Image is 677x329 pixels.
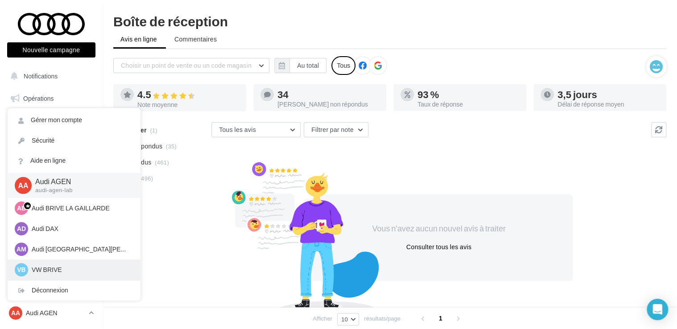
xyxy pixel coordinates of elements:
[362,223,516,234] div: Vous n'avez aucun nouvel avis à traiter
[17,265,25,274] span: VB
[8,151,140,171] a: Aide en ligne
[174,35,217,44] span: Commentaires
[5,89,97,108] a: Opérations
[5,134,97,153] a: Visibilité en ligne
[7,42,95,58] button: Nouvelle campagne
[341,316,348,323] span: 10
[403,242,475,252] button: Consulter tous les avis
[8,131,140,151] a: Sécurité
[8,110,140,130] a: Gérer mon compte
[17,204,26,213] span: AB
[5,67,94,86] button: Notifications
[113,58,269,73] button: Choisir un point de vente ou un code magasin
[139,175,153,182] span: (496)
[32,204,130,213] p: Audi BRIVE LA GAILLARDE
[277,90,379,99] div: 34
[5,178,97,197] a: Médiathèque
[433,311,448,325] span: 1
[417,90,519,99] div: 93 %
[18,180,28,190] span: AA
[32,265,130,274] p: VW BRIVE
[289,58,326,73] button: Au total
[26,308,85,317] p: Audi AGEN
[417,101,519,107] div: Taux de réponse
[122,142,162,151] span: Non répondus
[274,58,326,73] button: Au total
[331,56,355,75] div: Tous
[5,156,97,175] a: Campagnes
[7,304,95,321] a: AA Audi AGEN
[557,101,659,107] div: Délai de réponse moyen
[17,245,26,254] span: AM
[32,245,130,254] p: Audi [GEOGRAPHIC_DATA][PERSON_NAME]
[113,14,666,28] div: Boîte de réception
[8,280,140,300] div: Déconnexion
[11,308,20,317] span: AA
[364,314,400,323] span: résultats/page
[166,143,177,150] span: (35)
[5,201,97,227] a: PLV et print personnalisable
[557,90,659,99] div: 3,5 jours
[5,111,97,130] a: Boîte de réception
[23,95,54,102] span: Opérations
[32,224,130,233] p: Audi DAX
[211,122,301,137] button: Tous les avis
[17,224,26,233] span: AD
[313,314,332,323] span: Afficher
[137,102,239,108] div: Note moyenne
[277,101,379,107] div: [PERSON_NAME] non répondus
[155,159,169,166] span: (461)
[337,313,359,325] button: 10
[35,177,126,187] p: Audi AGEN
[35,186,126,194] p: audi-agen-lab
[121,62,252,69] span: Choisir un point de vente ou un code magasin
[647,299,668,320] div: Open Intercom Messenger
[304,122,368,137] button: Filtrer par note
[219,126,256,133] span: Tous les avis
[24,72,58,80] span: Notifications
[137,90,239,100] div: 4.5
